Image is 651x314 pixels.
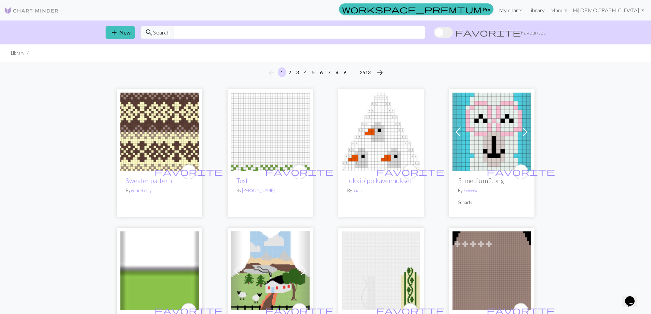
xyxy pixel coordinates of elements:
[520,28,546,37] span: Favourites
[153,28,169,37] span: Search
[347,177,412,185] a: lokkipipo kavennukset
[242,188,275,193] a: [PERSON_NAME]
[181,164,196,179] button: favourite
[376,166,444,177] span: favorite
[231,267,310,273] a: ALPINE LANDSCAPE
[110,28,118,37] span: add
[4,6,59,15] img: Logo
[342,231,420,310] img: Mitten
[452,128,531,134] a: Little Llama
[373,67,387,78] button: Next
[294,67,302,77] button: 3
[231,93,310,171] img: Test
[376,69,384,77] i: Next
[131,188,152,193] a: edan-bclay
[342,93,420,171] img: lokkipipo kavennukset
[452,267,531,273] a: moller
[231,231,310,310] img: ALPINE LANDSCAPE
[236,187,304,194] p: By
[452,231,531,310] img: moller
[622,287,644,307] iframe: chat widget
[487,166,555,177] span: favorite
[333,67,341,77] button: 8
[496,3,525,17] a: My charts
[342,128,420,134] a: lokkipipo kavennukset
[455,28,521,37] span: favorite
[341,67,349,77] button: 9
[145,28,153,37] span: search
[154,165,223,179] i: favourite
[126,187,193,194] p: By
[458,177,526,185] h2: 5_medium2.png
[403,164,418,179] button: favourite
[376,165,444,179] i: favourite
[458,199,526,206] p: 2 charts
[106,26,135,39] button: New
[120,128,199,134] a: Sweater pattern
[376,68,384,78] span: arrow_forward
[547,3,570,17] a: Manual
[525,3,547,17] a: Library
[11,50,24,56] li: Library
[301,67,310,77] button: 4
[513,164,528,179] button: favourite
[452,93,531,171] img: Little Llama
[570,3,647,17] a: Hi[DEMOGRAPHIC_DATA]
[342,267,420,273] a: Mitten
[357,67,374,77] button: 2513
[458,187,526,194] p: By
[339,3,493,15] a: Pro
[120,267,199,273] a: GARNFARVER
[342,4,482,14] span: workspace_premium
[353,188,364,193] a: Saara
[434,26,546,39] label: Show favourites
[154,166,223,177] span: favorite
[126,177,172,185] a: Sweater pattern
[231,128,310,134] a: Test
[292,164,307,179] button: favourite
[120,231,199,310] img: GARNFARVER
[265,166,334,177] span: favorite
[325,67,333,77] button: 7
[120,93,199,171] img: Sweater pattern
[487,165,555,179] i: favourite
[265,165,334,179] i: favourite
[236,177,248,185] a: Test
[309,67,317,77] button: 5
[278,67,286,77] button: 1
[347,187,415,194] p: By
[317,67,325,77] button: 6
[463,188,477,193] a: Evieeex
[286,67,294,77] button: 2
[265,67,387,78] nav: Page navigation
